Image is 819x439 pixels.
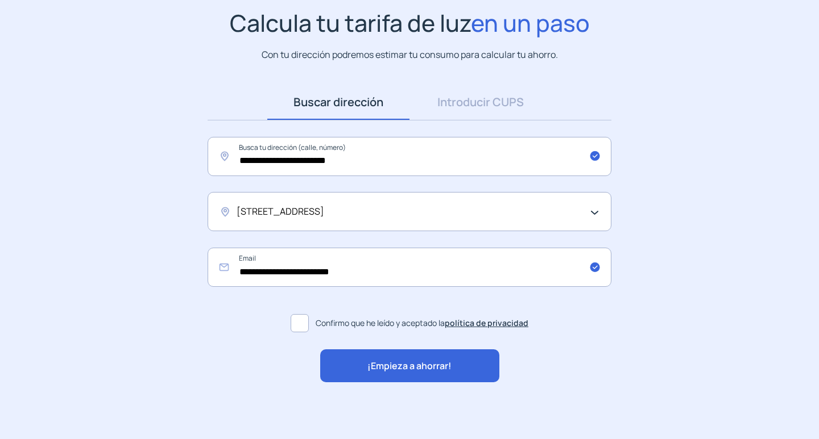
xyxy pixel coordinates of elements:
a: Introducir CUPS [409,85,552,120]
span: en un paso [471,7,590,39]
a: Buscar dirección [267,85,409,120]
span: ¡Empieza a ahorrar! [367,359,452,374]
h1: Calcula tu tarifa de luz [230,9,590,37]
span: [STREET_ADDRESS] [237,204,324,219]
span: Confirmo que he leído y aceptado la [316,317,528,329]
a: política de privacidad [445,317,528,328]
p: Con tu dirección podremos estimar tu consumo para calcular tu ahorro. [262,48,558,62]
